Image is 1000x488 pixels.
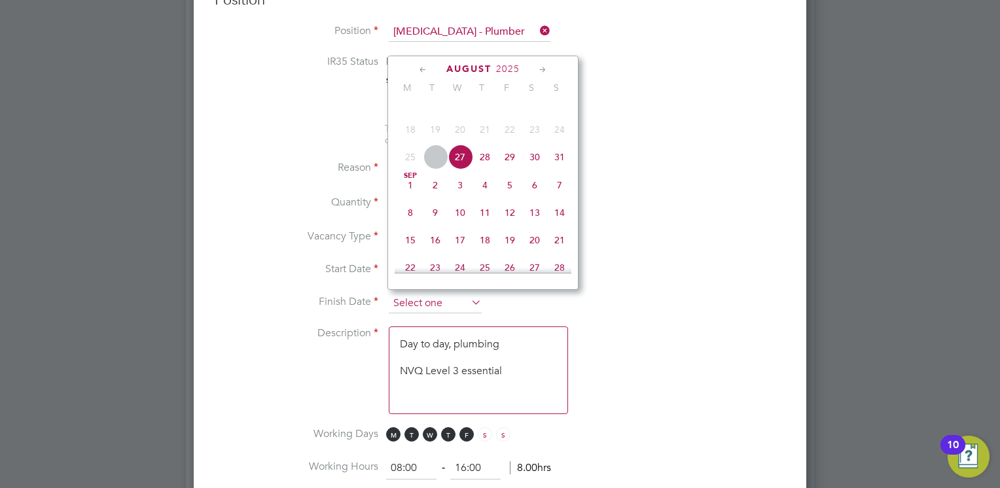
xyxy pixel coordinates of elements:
span: 4 [473,173,497,198]
span: 25 [473,255,497,280]
span: 23 [423,255,448,280]
span: S [544,82,569,94]
span: 20 [522,228,547,253]
span: 22 [497,117,522,142]
span: ‐ [439,461,448,474]
span: 22 [398,255,423,280]
span: 17 [448,228,473,253]
span: 19 [497,228,522,253]
label: Description [215,326,378,340]
label: Quantity [215,196,378,209]
span: 30 [522,145,547,169]
label: Start Date [215,262,378,276]
span: Sep [398,173,423,179]
span: 24 [448,255,473,280]
span: 5 [497,173,522,198]
span: T [441,427,455,442]
button: Open Resource Center, 10 new notifications [948,436,990,478]
span: 27 [448,145,473,169]
span: 23 [522,117,547,142]
span: 1 [398,173,423,198]
label: Position [215,24,378,38]
strong: Status Determination Statement [386,76,506,85]
span: 15 [398,228,423,253]
span: 2025 [496,63,520,75]
span: 7 [547,173,572,198]
span: 25 [398,145,423,169]
span: 10 [448,200,473,225]
label: Reason [215,161,378,175]
span: 31 [547,145,572,169]
span: M [395,82,420,94]
span: 24 [547,117,572,142]
span: S [478,427,492,442]
span: W [444,82,469,94]
span: 3 [448,173,473,198]
label: Finish Date [215,295,378,309]
span: 16 [423,228,448,253]
span: 8.00hrs [510,461,551,474]
input: 17:00 [450,457,501,480]
label: Vacancy Type [215,230,378,243]
span: M [386,427,401,442]
span: 18 [398,117,423,142]
span: 2 [423,173,448,198]
div: 10 [947,445,959,462]
span: August [446,63,491,75]
span: T [404,427,419,442]
label: Working Days [215,427,378,441]
span: 26 [497,255,522,280]
label: Working Hours [215,460,378,474]
span: 6 [522,173,547,198]
span: 21 [473,117,497,142]
span: F [459,427,474,442]
span: The status determination for this position can be updated after creating the vacancy [385,122,562,146]
span: 12 [497,200,522,225]
span: 20 [448,117,473,142]
span: 18 [473,228,497,253]
span: 28 [473,145,497,169]
span: F [494,82,519,94]
span: 8 [398,200,423,225]
span: Inside IR35 [386,55,438,67]
span: 14 [547,200,572,225]
span: 19 [423,117,448,142]
span: 9 [423,200,448,225]
span: T [469,82,494,94]
span: 13 [522,200,547,225]
span: 26 [423,145,448,169]
span: 21 [547,228,572,253]
span: 29 [497,145,522,169]
input: Select one [389,294,482,313]
span: 27 [522,255,547,280]
span: T [420,82,444,94]
span: 28 [547,255,572,280]
input: Search for... [389,22,550,42]
span: S [496,427,510,442]
span: 11 [473,200,497,225]
input: 08:00 [386,457,437,480]
label: IR35 Status [215,55,378,69]
span: S [519,82,544,94]
span: W [423,427,437,442]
